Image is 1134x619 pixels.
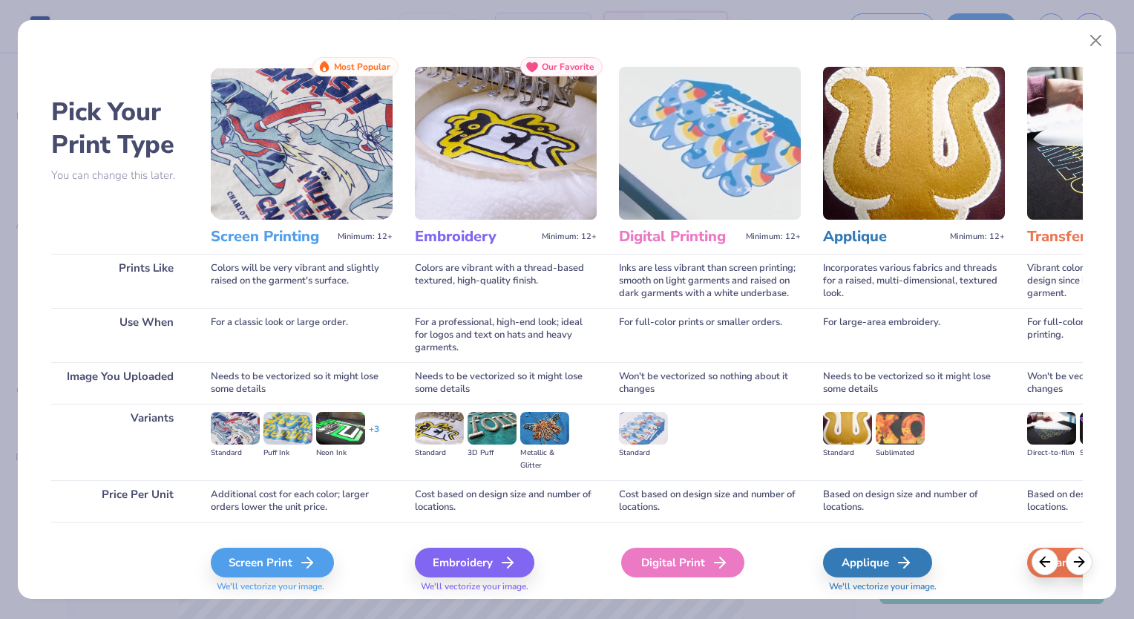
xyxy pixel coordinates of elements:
span: We'll vectorize your image. [211,580,393,593]
div: Price Per Unit [51,480,189,522]
div: Neon Ink [316,447,365,459]
div: 3D Puff [468,447,517,459]
img: Digital Printing [619,67,801,220]
img: Standard [211,412,260,445]
img: Metallic & Glitter [520,412,569,445]
div: Metallic & Glitter [520,447,569,472]
div: Digital Print [621,548,744,577]
span: Most Popular [334,62,390,72]
div: Inks are less vibrant than screen printing; smooth on light garments and raised on dark garments ... [619,254,801,308]
div: Incorporates various fabrics and threads for a raised, multi-dimensional, textured look. [823,254,1005,308]
div: Image You Uploaded [51,362,189,404]
div: Standard [823,447,872,459]
div: Sublimated [876,447,925,459]
img: Applique [823,67,1005,220]
h3: Embroidery [415,227,536,246]
div: Won't be vectorized so nothing about it changes [619,362,801,404]
div: For a professional, high-end look; ideal for logos and text on hats and heavy garments. [415,308,597,362]
div: Based on design size and number of locations. [823,480,1005,522]
div: Cost based on design size and number of locations. [415,480,597,522]
span: Minimum: 12+ [542,232,597,242]
img: Puff Ink [263,412,312,445]
h3: Applique [823,227,944,246]
div: Variants [51,404,189,480]
img: Supacolor [1080,412,1129,445]
div: Cost based on design size and number of locations. [619,480,801,522]
div: Needs to be vectorized so it might lose some details [415,362,597,404]
h2: Pick Your Print Type [51,96,189,161]
div: Screen Print [211,548,334,577]
div: Prints Like [51,254,189,308]
img: Standard [823,412,872,445]
div: Supacolor [1080,447,1129,459]
span: We'll vectorize your image. [823,580,1005,593]
span: Minimum: 12+ [338,232,393,242]
div: Direct-to-film [1027,447,1076,459]
img: Standard [415,412,464,445]
div: Needs to be vectorized so it might lose some details [211,362,393,404]
img: Standard [619,412,668,445]
h3: Digital Printing [619,227,740,246]
div: Colors are vibrant with a thread-based textured, high-quality finish. [415,254,597,308]
img: Screen Printing [211,67,393,220]
div: Additional cost for each color; larger orders lower the unit price. [211,480,393,522]
div: Standard [415,447,464,459]
div: For full-color prints or smaller orders. [619,308,801,362]
div: Needs to be vectorized so it might lose some details [823,362,1005,404]
img: Embroidery [415,67,597,220]
div: Use When [51,308,189,362]
span: We'll vectorize your image. [415,580,597,593]
div: Applique [823,548,932,577]
p: You can change this later. [51,169,189,182]
img: Direct-to-film [1027,412,1076,445]
div: For a classic look or large order. [211,308,393,362]
span: Minimum: 12+ [746,232,801,242]
div: Standard [211,447,260,459]
div: For large-area embroidery. [823,308,1005,362]
div: Standard [619,447,668,459]
div: Puff Ink [263,447,312,459]
img: Sublimated [876,412,925,445]
div: + 3 [369,423,379,448]
img: Neon Ink [316,412,365,445]
img: 3D Puff [468,412,517,445]
div: Colors will be very vibrant and slightly raised on the garment's surface. [211,254,393,308]
span: Our Favorite [542,62,594,72]
h3: Screen Printing [211,227,332,246]
span: Minimum: 12+ [950,232,1005,242]
div: Embroidery [415,548,534,577]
